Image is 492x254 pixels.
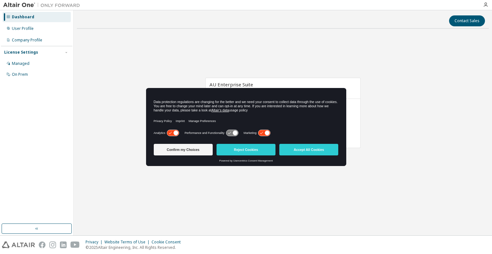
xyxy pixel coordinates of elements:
[49,241,56,248] img: instagram.svg
[209,81,253,88] span: AU Enterprise Suite
[3,2,83,8] img: Altair One
[104,240,152,245] div: Website Terms of Use
[70,241,80,248] img: youtube.svg
[2,241,35,248] img: altair_logo.svg
[86,245,184,250] p: © 2025 Altair Engineering, Inc. All Rights Reserved.
[12,72,28,77] div: On Prem
[4,50,38,55] div: License Settings
[12,61,29,66] div: Managed
[39,241,45,248] img: facebook.svg
[449,15,485,26] button: Contact Sales
[12,38,42,43] div: Company Profile
[86,240,104,245] div: Privacy
[12,14,34,20] div: Dashboard
[60,241,67,248] img: linkedin.svg
[12,26,34,31] div: User Profile
[152,240,184,245] div: Cookie Consent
